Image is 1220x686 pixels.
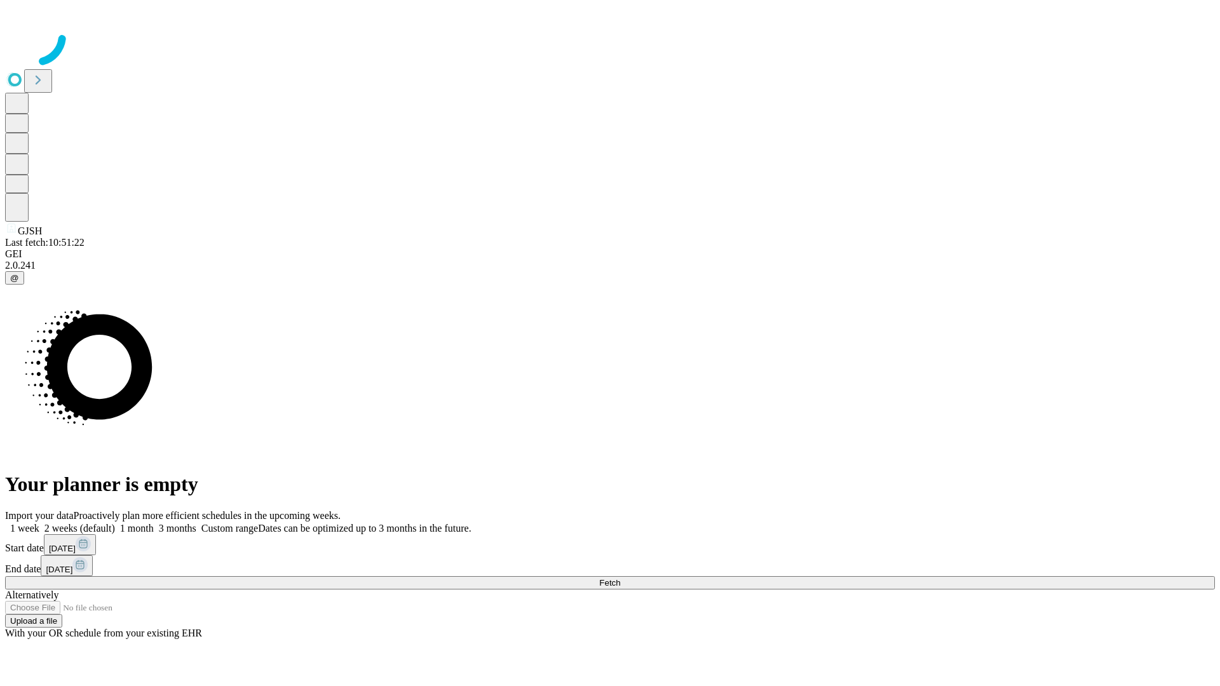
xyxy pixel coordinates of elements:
[46,565,72,574] span: [DATE]
[18,225,42,236] span: GJSH
[44,523,115,534] span: 2 weeks (default)
[599,578,620,588] span: Fetch
[5,534,1215,555] div: Start date
[258,523,471,534] span: Dates can be optimized up to 3 months in the future.
[5,614,62,628] button: Upload a file
[5,576,1215,589] button: Fetch
[5,237,85,248] span: Last fetch: 10:51:22
[10,523,39,534] span: 1 week
[120,523,154,534] span: 1 month
[5,589,58,600] span: Alternatively
[10,273,19,283] span: @
[5,473,1215,496] h1: Your planner is empty
[5,628,202,638] span: With your OR schedule from your existing EHR
[159,523,196,534] span: 3 months
[41,555,93,576] button: [DATE]
[44,534,96,555] button: [DATE]
[49,544,76,553] span: [DATE]
[5,271,24,285] button: @
[74,510,341,521] span: Proactively plan more efficient schedules in the upcoming weeks.
[5,510,74,521] span: Import your data
[5,260,1215,271] div: 2.0.241
[5,248,1215,260] div: GEI
[201,523,258,534] span: Custom range
[5,555,1215,576] div: End date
